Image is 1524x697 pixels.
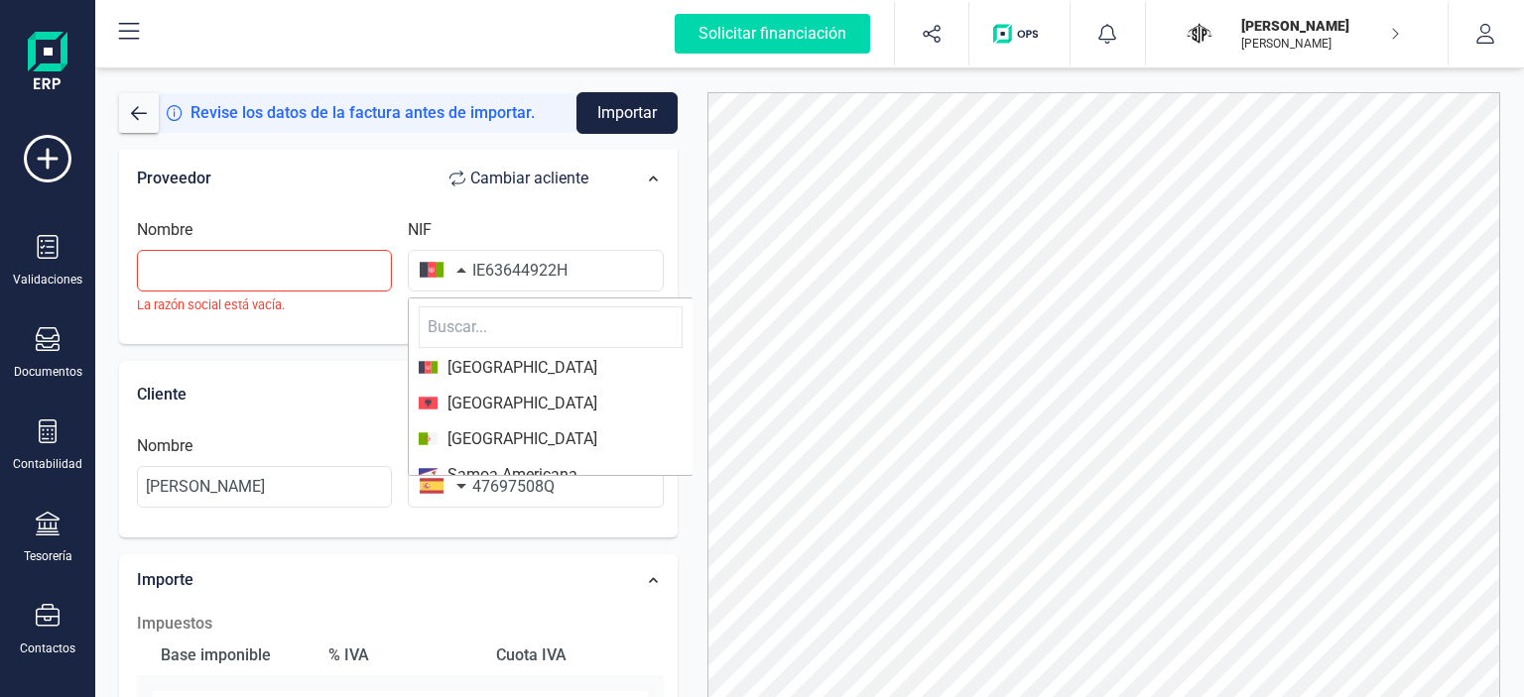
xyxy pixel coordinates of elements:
span: [GEOGRAPHIC_DATA] [438,427,597,451]
span: Revise los datos de la factura antes de importar. [190,101,535,125]
img: JO [1178,12,1221,56]
span: Cambiar a cliente [470,167,588,190]
div: Documentos [14,364,82,380]
button: Importar [576,92,678,134]
div: Cliente [137,375,608,414]
div: Proveedor [137,159,608,198]
button: Solicitar financiación [651,2,894,65]
input: Buscar... [419,306,683,348]
span: Samoa Americana [438,463,577,487]
label: NIF [408,218,432,242]
small: La razón social está vacía. [137,295,392,314]
button: Cambiar aproveedor [406,375,608,414]
div: Contactos [20,640,75,656]
div: Base imponible [153,636,313,675]
span: Importe [137,570,193,589]
span: [GEOGRAPHIC_DATA] [438,356,597,380]
h2: Impuestos [137,612,664,636]
img: Logo Finanedi [28,32,67,95]
label: Nombre [137,218,192,242]
div: Tesorería [24,548,72,564]
button: JO[PERSON_NAME][PERSON_NAME] [1170,2,1424,65]
div: % IVA [320,636,480,675]
div: Solicitar financiación [675,14,870,54]
img: Logo de OPS [993,24,1046,44]
button: Cambiar acliente [430,159,608,198]
div: Validaciones [13,272,82,288]
div: Contabilidad [13,456,82,472]
div: Cuota IVA [488,636,648,675]
label: Nombre [137,434,192,458]
p: [PERSON_NAME] [1241,36,1400,52]
button: Logo de OPS [981,2,1058,65]
span: [GEOGRAPHIC_DATA] [438,392,597,415]
p: [PERSON_NAME] [1241,16,1400,36]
